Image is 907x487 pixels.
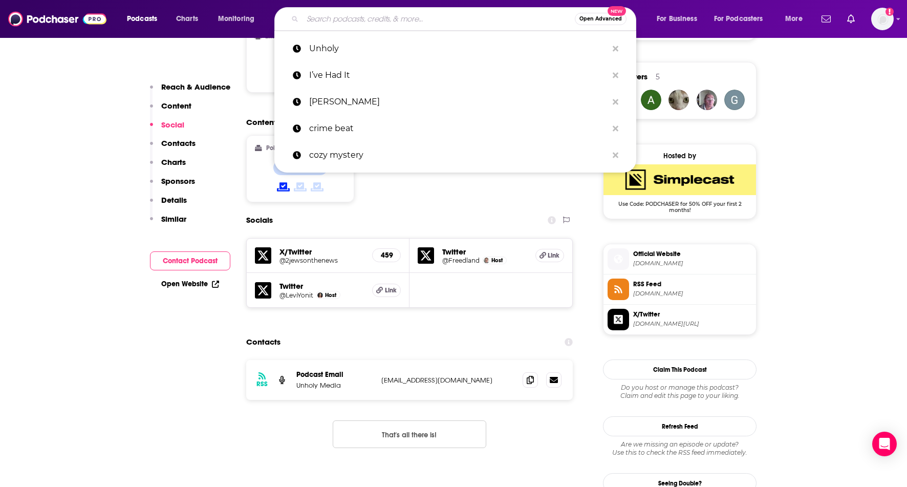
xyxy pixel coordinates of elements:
div: 5 [656,72,660,81]
p: Similar [161,214,186,224]
button: Contact Podcast [150,251,230,270]
a: crime beat [274,115,636,142]
button: open menu [778,11,815,27]
h5: X/Twitter [279,247,364,257]
h5: Twitter [442,247,527,257]
button: Contacts [150,138,196,157]
button: Details [150,195,187,214]
input: Search podcasts, credits, & more... [303,11,575,27]
a: I’ve Had It [274,62,636,89]
img: SimpleCast Deal: Use Code: PODCHASER for 50% OFF your first 2 months! [603,164,756,195]
img: Podchaser - Follow, Share and Rate Podcasts [8,9,106,29]
span: linktr.ee [633,260,752,267]
h2: Contacts [246,332,280,352]
p: cozy mystery [309,142,608,168]
span: For Business [657,12,697,26]
div: Open Intercom Messenger [872,432,897,456]
button: Sponsors [150,176,195,195]
p: Details [161,195,187,205]
button: Nothing here. [333,420,486,448]
button: open menu [211,11,268,27]
button: Similar [150,214,186,233]
a: Link [535,249,564,262]
img: Yonit Levi [317,292,323,298]
p: Contacts [161,138,196,148]
a: Show notifications dropdown [843,10,859,28]
button: Refresh Feed [603,416,757,436]
a: Unholy [274,35,636,62]
a: @LeviYonit [279,291,313,299]
img: aiglesania2 [641,90,661,110]
p: Social [161,120,184,130]
button: Show More [255,65,564,84]
a: @Freedland [442,257,480,264]
div: Are we missing an episode or update? Use this to check the RSS feed immediately. [603,440,757,457]
div: Search podcasts, credits, & more... [284,7,646,31]
span: Official Website [633,249,752,259]
button: open menu [650,11,710,27]
a: [PERSON_NAME] [274,89,636,115]
p: Reach & Audience [161,82,230,92]
span: Link [548,251,559,260]
button: Content [150,101,191,120]
button: Show profile menu [871,8,894,30]
a: SimpleCast Deal: Use Code: PODCHASER for 50% OFF your first 2 months! [603,164,756,213]
a: cozy mystery [274,142,636,168]
span: feeds.simplecast.com [633,290,752,298]
a: Link [372,284,401,297]
a: Open Website [161,280,219,288]
img: rbmarks66 [697,90,717,110]
div: Claim and edit this page to your liking. [603,384,757,400]
span: Podcasts [127,12,157,26]
img: LittleStorm [668,90,689,110]
a: RSS Feed[DOMAIN_NAME] [608,279,752,300]
p: Sponsors [161,176,195,186]
a: X/Twitter[DOMAIN_NAME][URL] [608,309,752,330]
p: Charts [161,157,186,167]
span: Monitoring [218,12,254,26]
svg: Add a profile image [886,8,894,16]
img: georgvz [724,90,745,110]
span: Charts [176,12,198,26]
p: I’ve Had It [309,62,608,89]
img: User Profile [871,8,894,30]
h3: RSS [256,380,268,388]
p: [EMAIL_ADDRESS][DOMAIN_NAME] [381,376,514,385]
button: Claim This Podcast [603,359,757,379]
span: Use Code: PODCHASER for 50% OFF your first 2 months! [603,195,756,214]
img: Jonathan Freedland [484,258,489,263]
span: New [608,6,626,16]
span: Host [491,257,503,264]
div: Hosted by [603,152,756,160]
h2: Political Skew [266,144,305,152]
span: Link [385,286,397,294]
button: Open AdvancedNew [575,13,627,25]
a: @2jewsonthenews [279,257,364,264]
p: Podcast Email [296,370,373,379]
p: Unholy [309,35,608,62]
a: Show notifications dropdown [817,10,835,28]
h2: Socials [246,210,273,230]
span: X/Twitter [633,310,752,319]
p: crime beat [309,115,608,142]
h5: 459 [381,251,392,260]
h2: Content [246,117,565,127]
button: open menu [707,11,778,27]
span: For Podcasters [714,12,763,26]
h5: Twitter [279,281,364,291]
button: Reach & Audience [150,82,230,101]
span: twitter.com/2jewsonthenews [633,320,752,328]
span: More [785,12,803,26]
span: Do you host or manage this podcast? [603,384,757,392]
span: Open Advanced [579,16,622,22]
p: Unholy Media [296,381,373,390]
span: RSS Feed [633,280,752,289]
span: Logged in as SusanHershberg [871,8,894,30]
